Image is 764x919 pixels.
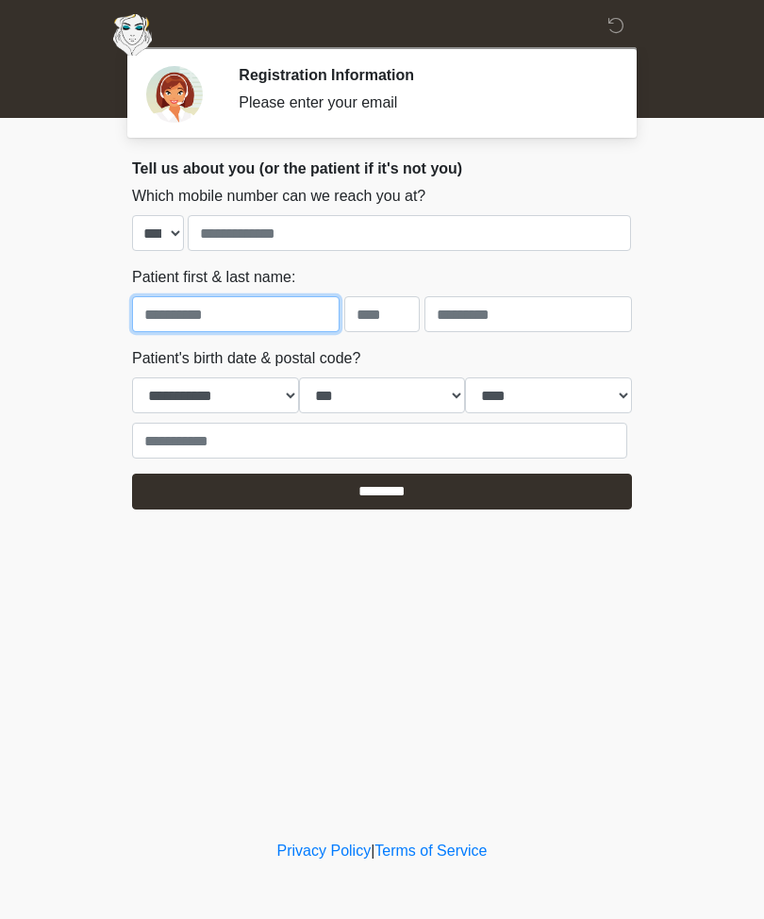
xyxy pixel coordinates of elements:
h2: Tell us about you (or the patient if it's not you) [132,159,632,177]
a: Privacy Policy [277,843,372,859]
label: Patient first & last name: [132,266,295,289]
h2: Registration Information [239,66,604,84]
label: Patient's birth date & postal code? [132,347,360,370]
div: Please enter your email [239,92,604,114]
img: Agent Avatar [146,66,203,123]
a: Terms of Service [374,843,487,859]
label: Which mobile number can we reach you at? [132,185,425,208]
img: Aesthetically Yours Wellness Spa Logo [113,14,152,56]
a: | [371,843,374,859]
